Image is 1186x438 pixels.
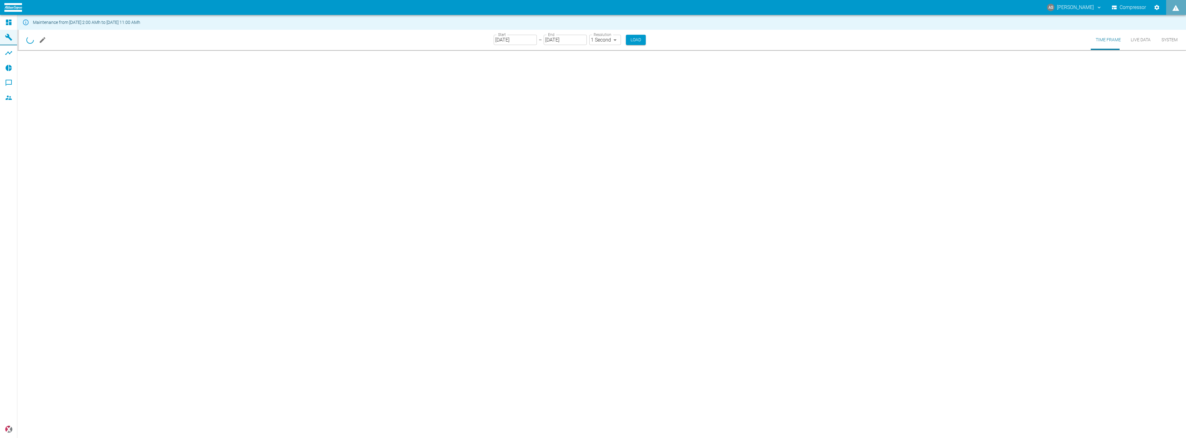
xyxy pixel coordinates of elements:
button: Edit machine [36,34,49,46]
label: Start [498,32,506,37]
button: Settings [1151,2,1162,13]
button: Compressor [1111,2,1148,13]
div: AS [1047,4,1054,11]
button: Time Frame [1091,30,1126,50]
div: 1 Second [589,35,621,45]
label: End [548,32,554,37]
img: logo [4,3,22,11]
button: System [1156,30,1184,50]
button: andreas.schmitt@atlascopco.com [1046,2,1103,13]
label: Resolution [594,32,611,37]
input: MM/DD/YYYY [544,35,587,45]
p: – [539,36,542,43]
button: Live Data [1126,30,1156,50]
button: Load [626,35,646,45]
input: MM/DD/YYYY [494,35,537,45]
img: Xplore Logo [5,426,12,433]
div: Maintenance from [DATE] 2:00 AMh to [DATE] 11:00 AMh [33,17,140,28]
